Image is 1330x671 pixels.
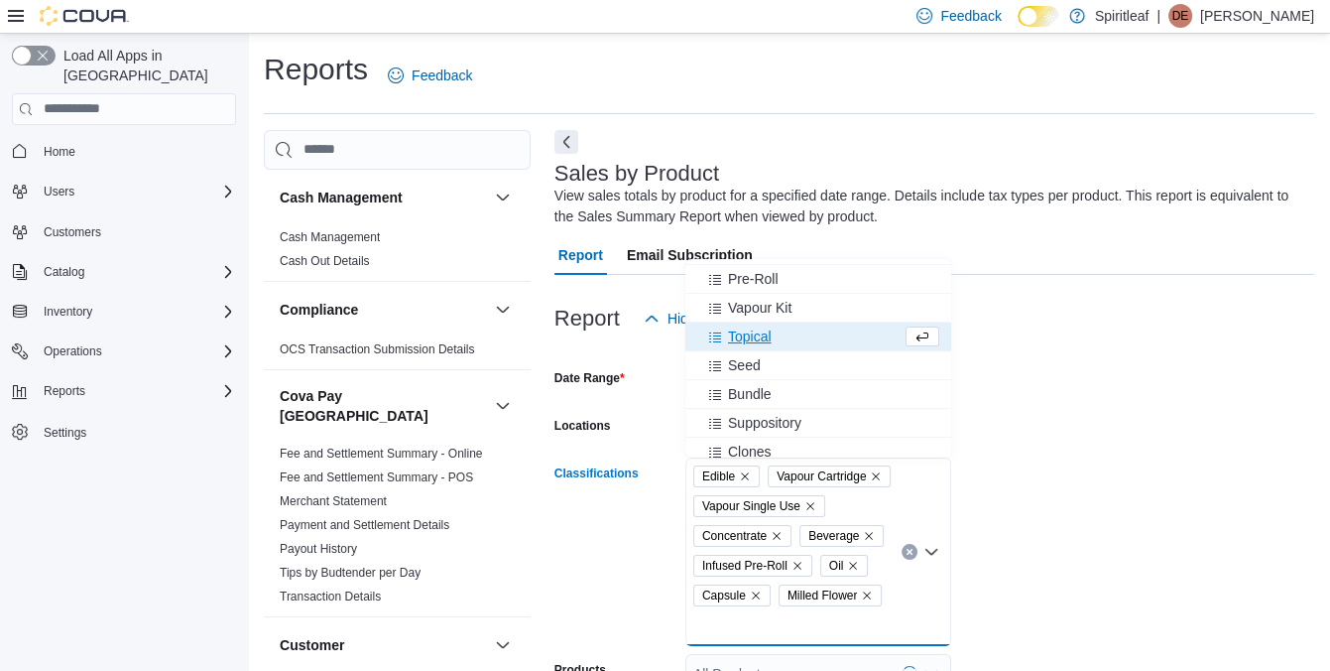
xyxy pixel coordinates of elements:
[554,466,639,481] label: Classifications
[36,419,236,444] span: Settings
[44,224,101,240] span: Customers
[728,269,779,289] span: Pre-Roll
[280,470,473,485] span: Fee and Settlement Summary - POS
[554,418,611,434] label: Locations
[264,442,531,616] div: Cova Pay [GEOGRAPHIC_DATA]
[36,220,109,244] a: Customers
[820,555,869,577] span: Oil
[280,590,381,604] a: Transaction Details
[1018,27,1019,28] span: Dark Mode
[491,633,515,657] button: Customer
[4,298,244,326] button: Inventory
[728,413,801,433] span: Suppository
[1156,4,1160,28] p: |
[36,379,236,403] span: Reports
[702,526,767,546] span: Concentrate
[787,586,858,605] span: Milled Flower
[702,467,735,486] span: Edible
[44,383,85,399] span: Reports
[280,517,449,533] span: Payment and Settlement Details
[36,139,236,164] span: Home
[56,46,236,85] span: Load All Apps in [GEOGRAPHIC_DATA]
[44,264,84,280] span: Catalog
[750,590,762,602] button: Remove Capsule from selection in this group
[861,590,873,602] button: Remove Milled Flower from selection in this group
[12,129,236,498] nav: Complex example
[36,180,82,203] button: Users
[264,337,531,369] div: Compliance
[4,217,244,246] button: Customers
[4,417,244,446] button: Settings
[4,137,244,166] button: Home
[280,230,380,244] a: Cash Management
[280,253,370,269] span: Cash Out Details
[36,140,83,164] a: Home
[808,526,859,546] span: Beverage
[804,500,816,512] button: Remove Vapour Single Use from selection in this group
[777,467,866,486] span: Vapour Cartridge
[280,541,357,557] span: Payout History
[923,544,939,560] button: Close list of options
[491,186,515,209] button: Cash Management
[36,260,236,284] span: Catalog
[554,186,1304,227] div: View sales totals by product for a specified date range. Details include tax types per product. T...
[4,337,244,365] button: Operations
[280,589,381,604] span: Transaction Details
[693,495,825,517] span: Vapour Single Use
[280,229,380,245] span: Cash Management
[280,566,421,580] a: Tips by Budtender per Day
[771,530,783,542] button: Remove Concentrate from selection in this group
[40,6,129,26] img: Cova
[1172,4,1189,28] span: DE
[685,409,951,438] button: Suppository
[636,299,780,338] button: Hide Parameters
[280,386,487,426] button: Cova Pay [GEOGRAPHIC_DATA]
[693,525,791,547] span: Concentrate
[1018,6,1059,27] input: Dark Mode
[36,339,110,363] button: Operations
[728,240,806,260] span: Dried Flower
[728,298,791,318] span: Vapour Kit
[412,66,472,85] span: Feedback
[870,470,882,482] button: Remove Vapour Cartridge from selection in this group
[693,555,812,577] span: Infused Pre-Roll
[280,341,475,357] span: OCS Transaction Submission Details
[791,560,803,572] button: Remove Infused Pre-Roll from selection in this group
[1200,4,1314,28] p: [PERSON_NAME]
[380,56,480,95] a: Feedback
[847,560,859,572] button: Remove Oil from selection in this group
[4,258,244,286] button: Catalog
[4,178,244,205] button: Users
[829,556,844,576] span: Oil
[728,384,772,404] span: Bundle
[558,235,603,275] span: Report
[36,421,94,445] a: Settings
[768,466,891,487] span: Vapour Cartridge
[280,188,487,207] button: Cash Management
[280,342,475,356] a: OCS Transaction Submission Details
[554,162,719,186] h3: Sales by Product
[491,298,515,322] button: Compliance
[693,466,760,487] span: Edible
[280,446,483,462] span: Fee and Settlement Summary - Online
[728,355,761,375] span: Seed
[280,542,357,556] a: Payout History
[667,309,772,329] span: Hide Parameters
[863,530,875,542] button: Remove Beverage from selection in this group
[702,496,800,516] span: Vapour Single Use
[491,394,515,418] button: Cova Pay [GEOGRAPHIC_DATA]
[702,556,787,576] span: Infused Pre-Roll
[685,294,951,323] button: Vapour Kit
[36,260,92,284] button: Catalog
[702,586,746,605] span: Capsule
[36,300,100,324] button: Inventory
[280,470,473,484] a: Fee and Settlement Summary - POS
[779,585,883,606] span: Milled Flower
[728,442,772,462] span: Clones
[44,425,86,441] span: Settings
[44,184,74,200] span: Users
[728,327,772,346] span: Topical
[902,544,917,560] button: Clear input
[280,188,403,207] h3: Cash Management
